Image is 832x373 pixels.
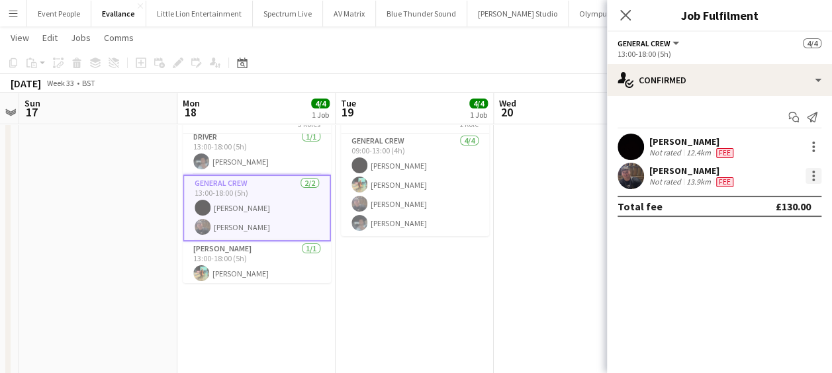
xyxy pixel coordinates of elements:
div: BST [82,78,95,88]
div: 12.4km [684,147,714,158]
app-card-role: [PERSON_NAME]1/113:00-18:00 (5h)[PERSON_NAME] [183,241,331,286]
span: Tue [341,97,356,109]
span: Comms [104,32,134,44]
span: General Crew [618,38,670,48]
button: AV Matrix [323,1,376,26]
button: Spectrum Live [253,1,323,26]
span: 17 [23,104,40,120]
span: Fee [716,148,733,158]
button: Little Lion Entertainment [146,1,253,26]
button: Evallance [91,1,146,26]
div: [PERSON_NAME] [649,136,736,147]
button: Blue Thunder Sound [376,1,467,26]
button: General Crew [618,38,681,48]
div: 13.9km [684,177,714,187]
div: Crew has different fees then in role [714,147,736,158]
div: Not rated [649,147,684,158]
span: Edit [42,32,58,44]
div: Not rated [649,177,684,187]
span: 4/4 [803,38,821,48]
div: [PERSON_NAME] [649,165,736,177]
h3: Job Fulfilment [607,7,832,24]
span: View [11,32,29,44]
div: Total fee [618,200,663,213]
app-card-role: General Crew4/409:00-13:00 (4h)[PERSON_NAME][PERSON_NAME][PERSON_NAME][PERSON_NAME] [341,134,489,236]
span: Wed [499,97,516,109]
span: Week 33 [44,78,77,88]
div: [DATE] [11,77,41,90]
div: 1 Job [312,110,329,120]
button: Olympus Express [569,1,647,26]
a: Comms [99,29,139,46]
span: Sun [24,97,40,109]
span: 18 [181,104,200,120]
a: View [5,29,34,46]
a: Jobs [66,29,96,46]
div: Confirmed [607,64,832,96]
span: 20 [497,104,516,120]
div: £130.00 [776,200,811,213]
span: Mon [183,97,200,109]
span: 4/4 [311,99,330,108]
div: Crew has different fees then in role [714,177,736,187]
app-job-card: 13:00-18:00 (5h)4/4Cleckheaton3 RolesDriver1/113:00-18:00 (5h)[PERSON_NAME]General Crew2/213:00-1... [183,87,331,283]
div: 13:00-18:00 (5h) [618,49,821,59]
app-card-role: Driver1/113:00-18:00 (5h)[PERSON_NAME] [183,130,331,175]
a: Edit [37,29,63,46]
app-card-role: General Crew2/213:00-18:00 (5h)[PERSON_NAME][PERSON_NAME] [183,175,331,241]
span: 19 [339,104,356,120]
span: Jobs [71,32,91,44]
app-job-card: 09:00-13:00 (4h)4/4Evallance unit1 RoleGeneral Crew4/409:00-13:00 (4h)[PERSON_NAME][PERSON_NAME][... [341,87,489,236]
button: Event People [27,1,91,26]
button: [PERSON_NAME] Studio [467,1,569,26]
span: Fee [716,177,733,187]
span: 4/4 [469,99,488,108]
div: 1 Job [470,110,487,120]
